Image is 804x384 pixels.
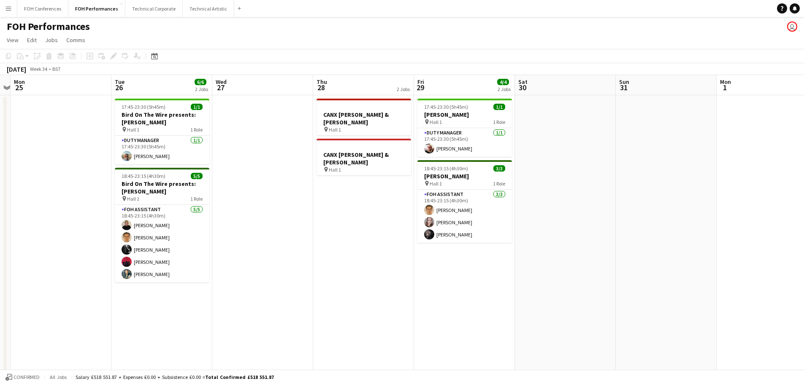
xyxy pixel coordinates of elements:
h3: CANX [PERSON_NAME] & [PERSON_NAME] [317,111,411,126]
span: 6/6 [195,79,206,85]
app-job-card: 17:45-23:30 (5h45m)1/1[PERSON_NAME] Hall 11 RoleDuty Manager1/117:45-23:30 (5h45m)[PERSON_NAME] [417,99,512,157]
span: Comms [66,36,85,44]
div: 2 Jobs [397,86,410,92]
h3: [PERSON_NAME] [417,111,512,118]
div: [DATE] [7,65,26,73]
span: Hall 1 [127,196,139,202]
h1: FOH Performances [7,20,90,33]
span: Hall 1 [329,126,341,133]
app-job-card: 18:45-23:15 (4h30m)3/3[PERSON_NAME] Hall 11 RoleFOH Assistant3/318:45-23:15 (4h30m)[PERSON_NAME][... [417,160,512,243]
a: Edit [24,35,40,46]
app-card-role: Duty Manager1/117:45-23:30 (5h45m)[PERSON_NAME] [115,136,209,164]
span: Week 34 [28,66,49,72]
span: 26 [114,83,125,92]
span: 25 [13,83,25,92]
span: Jobs [45,36,58,44]
span: 1 Role [190,126,203,133]
span: Tue [115,78,125,86]
div: BST [52,66,61,72]
span: 1 [719,83,731,92]
app-job-card: CANX [PERSON_NAME] & [PERSON_NAME] Hall 1 [317,99,411,135]
a: Jobs [42,35,61,46]
button: FOH Conferences [17,0,68,17]
span: Sat [518,78,528,86]
span: 27 [214,83,227,92]
span: Edit [27,36,37,44]
app-card-role: FOH Assistant5/518:45-23:15 (4h30m)[PERSON_NAME][PERSON_NAME][PERSON_NAME][PERSON_NAME][PERSON_NAME] [115,205,209,282]
button: Technical Artistic [183,0,234,17]
span: All jobs [48,374,68,380]
app-user-avatar: Visitor Services [787,21,797,32]
span: Wed [216,78,227,86]
span: 17:45-23:30 (5h45m) [424,104,468,110]
h3: CANX [PERSON_NAME] & [PERSON_NAME] [317,151,411,166]
div: Salary £518 551.87 + Expenses £0.00 + Subsistence £0.00 = [76,374,274,380]
span: 5/5 [191,173,203,179]
span: 1 Role [493,119,505,125]
div: 2 Jobs [498,86,511,92]
span: 29 [416,83,424,92]
span: 1/1 [493,104,505,110]
span: 18:45-23:15 (4h30m) [424,165,468,172]
button: Confirmed [4,373,41,382]
div: 2 Jobs [195,86,208,92]
span: 1 Role [493,180,505,187]
span: 4/4 [497,79,509,85]
span: Hall 1 [127,126,139,133]
h3: Bird On The Wire presents: [PERSON_NAME] [115,111,209,126]
span: Hall 1 [430,180,442,187]
app-card-role: FOH Assistant3/318:45-23:15 (4h30m)[PERSON_NAME][PERSON_NAME][PERSON_NAME] [417,190,512,243]
h3: Bird On The Wire presents: [PERSON_NAME] [115,180,209,195]
span: 30 [517,83,528,92]
a: Comms [63,35,89,46]
span: 3/3 [493,165,505,172]
app-card-role: Duty Manager1/117:45-23:30 (5h45m)[PERSON_NAME] [417,128,512,157]
span: Mon [720,78,731,86]
span: Total Confirmed £518 551.87 [205,374,274,380]
span: Hall 1 [329,166,341,173]
span: 28 [315,83,327,92]
button: FOH Performances [68,0,125,17]
span: 17:45-23:30 (5h45m) [122,104,165,110]
span: Confirmed [14,374,40,380]
span: 1/1 [191,104,203,110]
span: 31 [618,83,629,92]
span: Sun [619,78,629,86]
span: 18:45-23:15 (4h30m) [122,173,165,179]
app-job-card: CANX [PERSON_NAME] & [PERSON_NAME] Hall 1 [317,139,411,175]
span: View [7,36,19,44]
span: Mon [14,78,25,86]
button: Technical Corporate [125,0,183,17]
span: Thu [317,78,327,86]
span: Hall 1 [430,119,442,125]
h3: [PERSON_NAME] [417,172,512,180]
a: View [3,35,22,46]
span: Fri [417,78,424,86]
app-job-card: 18:45-23:15 (4h30m)5/5Bird On The Wire presents: [PERSON_NAME] Hall 11 RoleFOH Assistant5/518:45-... [115,168,209,282]
span: 1 Role [190,196,203,202]
app-job-card: 17:45-23:30 (5h45m)1/1Bird On The Wire presents: [PERSON_NAME] Hall 11 RoleDuty Manager1/117:45-2... [115,99,209,164]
